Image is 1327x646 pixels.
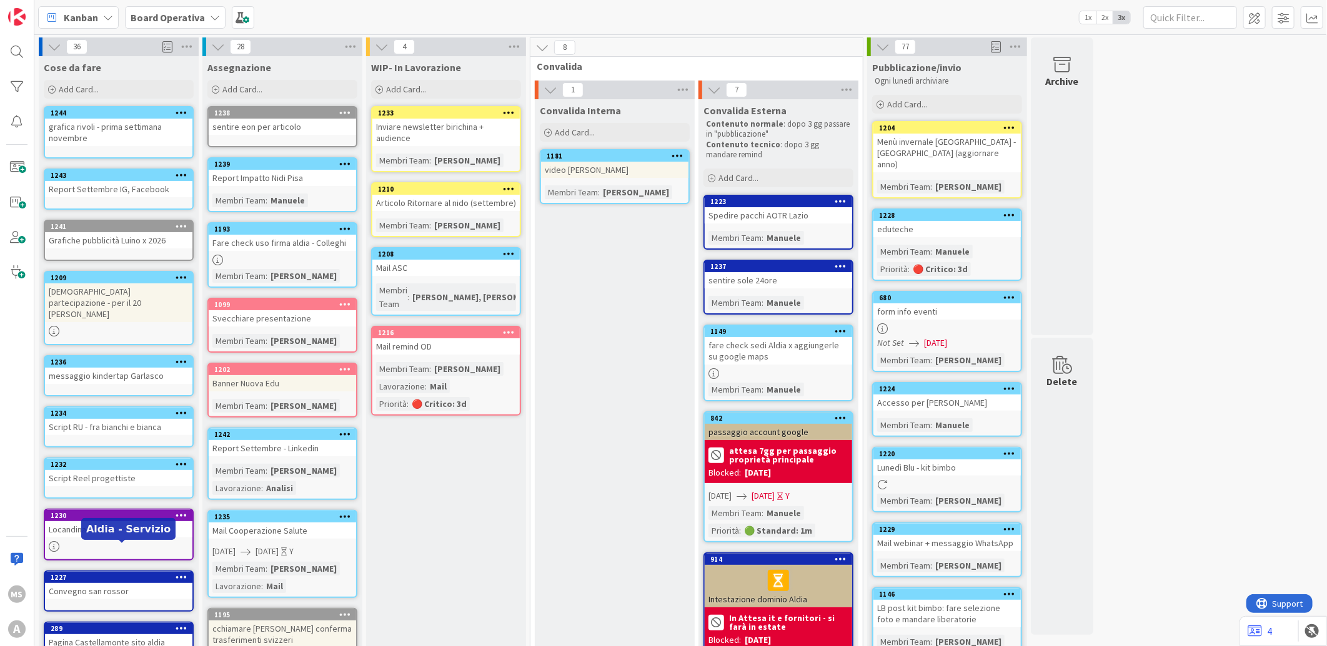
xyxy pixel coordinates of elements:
div: Membri Team [212,399,266,413]
span: : [425,379,427,393]
span: : [261,481,263,495]
div: Banner Nuova Edu [209,375,356,391]
b: Board Operativa [131,11,205,24]
span: 1 [562,82,584,97]
div: 1242Report Settembre - Linkedin [209,429,356,456]
span: : [739,524,741,537]
div: 1241 [45,221,192,232]
div: grafica rivoli - prima settimana novembre [45,119,192,146]
div: 1243Report Settembre IG, Facebook [45,170,192,197]
span: [DATE] [256,545,279,558]
p: : dopo 3 gg mandare remind [706,140,851,160]
span: : [429,362,431,376]
div: Locandina Allende [45,521,192,537]
div: 680 [879,293,1021,302]
div: 842 [710,414,852,423]
div: Intestazione dominio Aldia [705,565,852,607]
p: : dopo 3 gg passare in "pubblicazione" [706,119,851,140]
div: [PERSON_NAME] [267,562,340,575]
div: Y [289,545,294,558]
div: 1233 [372,107,520,119]
div: 1220 [873,448,1021,459]
span: : [598,185,600,199]
div: 1209[DEMOGRAPHIC_DATA] partecipazione - per il 20 [PERSON_NAME] [45,272,192,322]
span: Pubblicazione/invio [872,61,962,74]
div: 680 [873,292,1021,303]
div: Membri Team [877,559,930,572]
div: [PERSON_NAME] [932,494,1005,507]
span: : [930,494,932,507]
div: 842 [705,413,852,424]
span: : [429,218,431,232]
div: 1202 [214,365,356,374]
span: 36 [66,39,87,54]
div: Priorità [708,524,739,537]
div: Membri Team [212,562,266,575]
div: Svecchiare presentazione [209,310,356,326]
div: 1224 [873,383,1021,394]
span: : [762,296,763,310]
span: Convalida [537,60,847,72]
span: : [762,383,763,396]
div: 842passaggio account google [705,413,852,440]
div: 1228eduteche [873,210,1021,237]
div: Analisi [263,481,296,495]
span: 4 [394,39,415,54]
div: [DATE] [745,466,771,479]
div: [PERSON_NAME] [600,185,672,199]
div: Membri Team [708,296,762,310]
div: Membri Team [212,334,266,348]
span: : [762,231,763,245]
div: Fare check uso firma aldia - Colleghi [209,235,356,251]
div: 1229 [879,525,1021,534]
div: 1193 [214,225,356,233]
div: 1238sentire eon per articolo [209,107,356,135]
span: : [930,353,932,367]
span: : [266,193,267,207]
span: [DATE] [212,545,236,558]
div: sentire sole 24ore [705,272,852,288]
h5: Aldia - Servizio [86,523,171,535]
div: 289 [51,624,192,633]
span: : [762,506,763,520]
div: 1244 [45,107,192,119]
div: 1238 [214,109,356,117]
span: : [407,397,409,411]
span: : [266,464,267,477]
div: 1220 [879,449,1021,458]
div: Membri Team [545,185,598,199]
div: Archive [1046,74,1079,89]
div: 1237 [705,261,852,272]
div: Articolo Ritornare al nido (settembre) [372,195,520,211]
div: 1235 [214,512,356,521]
div: 1209 [51,273,192,282]
span: 77 [895,39,916,54]
div: 1232 [51,460,192,469]
div: 1204Menù invernale [GEOGRAPHIC_DATA] - [GEOGRAPHIC_DATA] (aggiornare anno) [873,122,1021,172]
div: Manuele [267,193,308,207]
div: form info eventi [873,303,1021,320]
div: messaggio kindertap Garlasco [45,368,192,384]
div: 1227 [45,572,192,583]
div: Convegno san rossor [45,583,192,599]
div: 289 [45,623,192,634]
div: 1216 [378,328,520,337]
span: [DATE] [752,489,775,502]
div: Spedire pacchi AOTR Lazio [705,207,852,223]
div: 1242 [209,429,356,440]
div: Inviare newsletter birichina + audience [372,119,520,146]
div: 1202Banner Nuova Edu [209,364,356,391]
div: 🔴 Critico: 3d [910,262,971,276]
div: Delete [1047,374,1078,389]
div: Membri Team [212,269,266,283]
div: Grafiche pubblicità Luino x 2026 [45,232,192,248]
span: : [266,334,267,348]
div: 1227Convegno san rossor [45,572,192,599]
div: 1236messaggio kindertap Garlasco [45,356,192,384]
div: Membri Team [877,180,930,193]
span: : [266,562,267,575]
div: Blocked: [708,466,741,479]
div: Report Impatto Nidi Pisa [209,170,356,186]
div: Mail webinar + messaggio WhatsApp [873,535,1021,551]
div: 1208 [378,250,520,258]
